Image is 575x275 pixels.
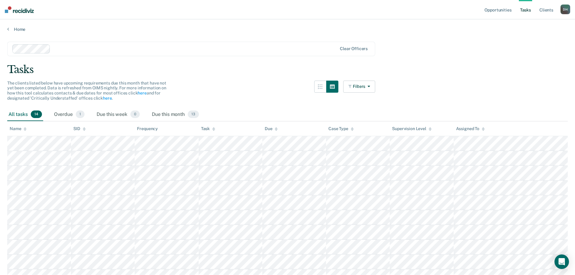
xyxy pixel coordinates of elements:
[7,27,568,32] a: Home
[95,108,141,121] div: Due this week0
[7,81,166,101] span: The clients listed below have upcoming requirements due this month that have not yet been complet...
[103,96,112,101] a: here
[392,126,432,131] div: Supervision Level
[138,91,146,95] a: here
[130,110,140,118] span: 0
[201,126,215,131] div: Task
[31,110,42,118] span: 14
[5,6,34,13] img: Recidiviz
[7,108,43,121] div: All tasks14
[10,126,27,131] div: Name
[53,108,86,121] div: Overdue1
[554,254,569,269] div: Open Intercom Messenger
[561,5,570,14] button: DH
[265,126,278,131] div: Due
[137,126,158,131] div: Frequency
[7,63,568,76] div: Tasks
[561,5,570,14] div: D H
[343,81,375,93] button: Filters
[188,110,199,118] span: 13
[328,126,354,131] div: Case Type
[340,46,368,51] div: Clear officers
[151,108,200,121] div: Due this month13
[76,110,85,118] span: 1
[73,126,86,131] div: SID
[456,126,485,131] div: Assigned To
